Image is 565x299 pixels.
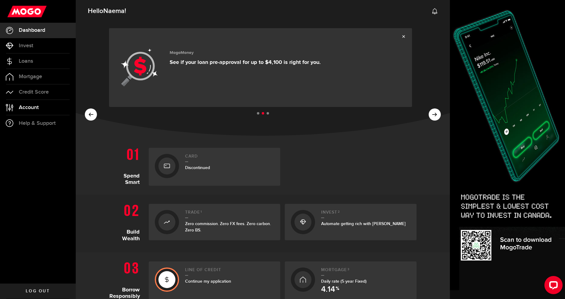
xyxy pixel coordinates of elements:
img: preapproval_3x.png [118,46,161,89]
span: Loans [19,58,33,64]
iframe: LiveChat chat widget [540,274,565,299]
a: CardDiscontinued [149,148,281,186]
span: Hello ! [88,5,126,18]
span: Discontinued [185,165,210,170]
h2: Mortgage [321,267,410,276]
span: Automate getting rich with [PERSON_NAME] [321,221,406,226]
sup: 2 [338,210,340,214]
span: Dashboard [19,28,45,33]
h3: MogoMoney [170,50,321,55]
p: See if your loan pre-approval for up to $4,100 is right for you. [170,59,321,66]
span: Account [19,105,39,110]
span: Mortgage [19,74,42,79]
a: MogoMoney See if your loan pre-approval for up to $4,100 is right for you. [109,28,412,107]
span: Continue my application [185,279,231,284]
a: Trade1Zero commission. Zero FX fees. Zero carbon. Zero BS. [149,204,281,240]
span: Daily rate (5 year Fixed) [321,279,367,284]
h2: Card [185,154,274,162]
sup: 3 [347,267,350,271]
h2: Trade [185,210,274,218]
span: Help & Support [19,121,56,126]
h1: Spend Smart [109,145,144,186]
h2: Invest [321,210,410,218]
h1: Build Wealth [109,201,144,243]
span: Naema [103,7,125,15]
a: Invest2Automate getting rich with [PERSON_NAME] [285,204,417,240]
span: Log out [26,289,50,293]
sup: 1 [201,210,202,214]
span: Invest [19,43,33,48]
span: 4.14 [321,286,335,294]
span: Zero commission. Zero FX fees. Zero carbon. Zero BS. [185,221,271,233]
span: % [336,286,339,294]
span: Credit Score [19,89,49,95]
h2: Line of credit [185,267,274,276]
